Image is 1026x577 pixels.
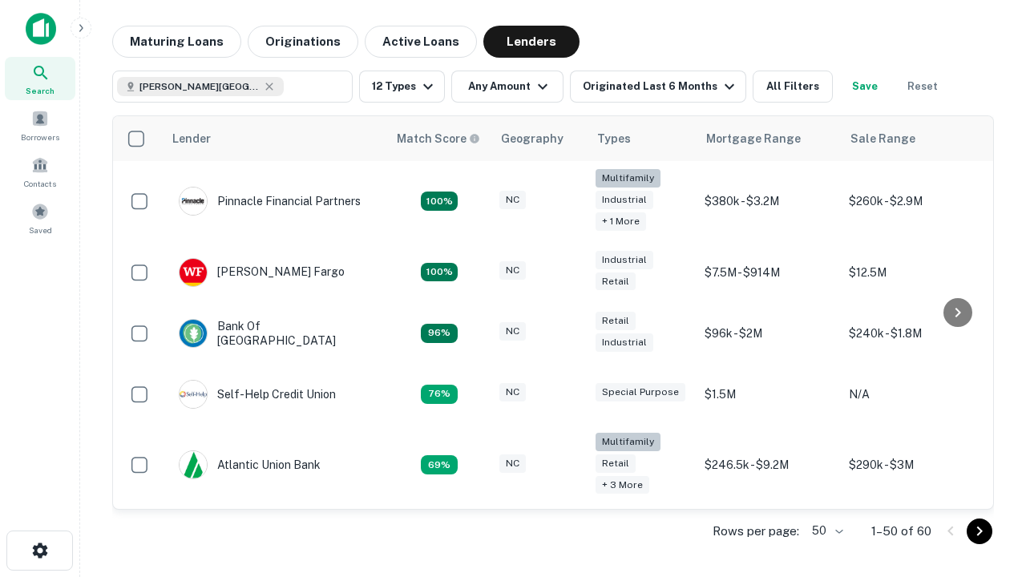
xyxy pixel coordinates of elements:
th: Lender [163,116,387,161]
div: Matching Properties: 10, hasApolloMatch: undefined [421,455,458,474]
div: Matching Properties: 26, hasApolloMatch: undefined [421,192,458,211]
p: Rows per page: [713,522,799,541]
div: Pinnacle Financial Partners [179,187,361,216]
td: $240k - $1.8M [841,303,985,364]
div: Industrial [596,251,653,269]
div: + 1 more [596,212,646,231]
span: Saved [29,224,52,236]
a: Borrowers [5,103,75,147]
span: Search [26,84,55,97]
div: NC [499,454,526,473]
span: Contacts [24,177,56,190]
div: NC [499,191,526,209]
div: Multifamily [596,169,660,188]
span: Borrowers [21,131,59,143]
button: Go to next page [967,518,992,544]
button: All Filters [753,71,833,103]
button: Active Loans [365,26,477,58]
div: Matching Properties: 15, hasApolloMatch: undefined [421,263,458,282]
div: Retail [596,454,636,473]
div: Capitalize uses an advanced AI algorithm to match your search with the best lender. The match sco... [397,130,480,147]
div: Retail [596,272,636,291]
div: Bank Of [GEOGRAPHIC_DATA] [179,319,371,348]
th: Geography [491,116,588,161]
a: Search [5,57,75,100]
a: Contacts [5,150,75,193]
div: [PERSON_NAME] Fargo [179,258,345,287]
td: N/A [841,364,985,425]
img: capitalize-icon.png [26,13,56,45]
div: NC [499,261,526,280]
th: Sale Range [841,116,985,161]
span: [PERSON_NAME][GEOGRAPHIC_DATA], [GEOGRAPHIC_DATA] [139,79,260,94]
button: 12 Types [359,71,445,103]
button: Originations [248,26,358,58]
button: Originated Last 6 Months [570,71,746,103]
td: $246.5k - $9.2M [697,425,841,506]
img: picture [180,320,207,347]
div: Originated Last 6 Months [583,77,739,96]
div: Types [597,129,631,148]
th: Types [588,116,697,161]
td: $96k - $2M [697,303,841,364]
div: NC [499,383,526,401]
div: Lender [172,129,211,148]
button: Save your search to get updates of matches that match your search criteria. [839,71,891,103]
img: picture [180,259,207,286]
iframe: Chat Widget [946,397,1026,474]
img: picture [180,381,207,408]
td: $290k - $3M [841,425,985,506]
div: 50 [806,519,846,543]
h6: Match Score [397,130,477,147]
td: $260k - $2.9M [841,161,985,242]
a: Saved [5,196,75,240]
p: 1–50 of 60 [871,522,931,541]
th: Capitalize uses an advanced AI algorithm to match your search with the best lender. The match sco... [387,116,491,161]
div: Matching Properties: 11, hasApolloMatch: undefined [421,385,458,404]
div: + 3 more [596,476,649,494]
button: Any Amount [451,71,563,103]
th: Mortgage Range [697,116,841,161]
div: Industrial [596,191,653,209]
div: Retail [596,312,636,330]
img: picture [180,188,207,215]
img: picture [180,451,207,478]
button: Maturing Loans [112,26,241,58]
div: Special Purpose [596,383,685,401]
div: Industrial [596,333,653,352]
td: $12.5M [841,242,985,303]
div: NC [499,322,526,341]
div: Geography [501,129,563,148]
td: $1.5M [697,364,841,425]
div: Matching Properties: 14, hasApolloMatch: undefined [421,324,458,343]
div: Multifamily [596,433,660,451]
div: Sale Range [850,129,915,148]
div: Mortgage Range [706,129,801,148]
td: $7.5M - $914M [697,242,841,303]
button: Reset [897,71,948,103]
td: $380k - $3.2M [697,161,841,242]
button: Lenders [483,26,580,58]
div: Self-help Credit Union [179,380,336,409]
div: Atlantic Union Bank [179,450,321,479]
